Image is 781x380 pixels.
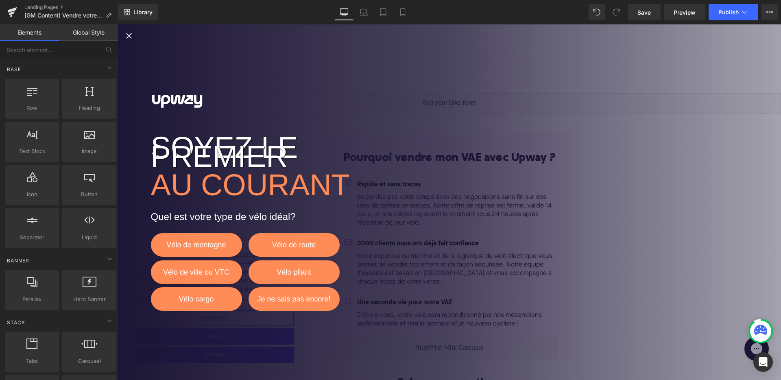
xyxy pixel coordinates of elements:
span: [GM Content] Vendre votre vélo [24,12,103,19]
button: Vélo cargo [33,263,124,286]
div: Open Intercom Messenger [753,352,773,372]
span: Banner [6,257,30,264]
span: Hero Banner [65,295,114,304]
a: Tablet [373,4,393,20]
button: Redo [608,4,624,20]
button: Undo [589,4,605,20]
span: Save [637,8,651,17]
button: Je ne sais pas encore! [131,263,222,286]
span: Base [6,66,22,73]
a: Preview [664,4,705,20]
p: Soyez le premier [33,119,294,137]
span: Publish [718,9,739,15]
a: New Library [118,4,158,20]
span: Tabs [7,357,57,365]
a: Laptop [354,4,373,20]
span: Image [65,147,114,155]
button: Vélo de montagne [33,209,124,232]
p: Quel est votre type de vélo idéal? [33,188,229,197]
a: Global Style [59,24,118,41]
span: Carousel [65,357,114,365]
span: Heading [65,104,114,112]
span: Stack [6,319,26,326]
span: Row [7,104,57,112]
span: Liquid [65,233,114,242]
button: Vélo pliant [131,236,222,260]
a: Desktop [334,4,354,20]
span: Separator [7,233,57,242]
button: Publish [709,4,758,20]
span: Preview [674,8,696,17]
button: More [761,4,778,20]
span: Icon [7,190,57,199]
a: Mobile [393,4,412,20]
a: Landing Pages [24,4,118,11]
div: Close popup [7,7,663,16]
button: Vélo de ville ou VTC [33,236,124,260]
img: Logo [33,69,86,85]
span: Text Block [7,147,57,155]
span: Button [65,190,114,199]
button: Gorgias live chat [4,3,28,27]
span: Parallax [7,295,57,304]
button: Vélo de route [131,209,222,232]
p: au courant [33,156,359,165]
span: Library [133,9,153,16]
